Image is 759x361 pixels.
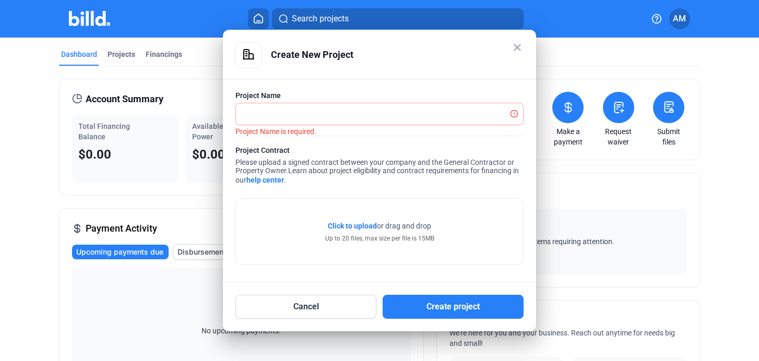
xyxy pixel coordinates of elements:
a: help center [246,176,284,184]
span: Learn about project eligibility and contract requirements for financing in our . [235,166,519,184]
span: $0.00 [192,147,225,162]
button: Create project [383,295,524,319]
span: Account Summary [86,92,163,106]
span: Payment Activity [86,221,157,236]
div: Project Contract [235,145,524,158]
span: Search projects [292,13,349,25]
div: Up to 20 files, max size per file is 15MB [325,234,434,243]
span: $0.00 [78,147,111,162]
span: No upcoming payments. [195,326,288,336]
span: No items requiring attention. [454,236,683,247]
span: Upcoming payments due [76,247,163,257]
span: Total Financing Balance [78,122,130,141]
span: or drag and drop [377,221,431,231]
img: Billd Company Logo [69,11,110,26]
a: Submit files [650,126,687,147]
mat-icon: close [511,41,524,54]
span: Available Purchasing Power [192,122,263,141]
a: Request waiver [600,126,637,147]
span: AM [673,13,686,25]
a: Make a payment [550,126,586,147]
div: Create New Project [271,42,524,67]
div: Projects [108,49,135,59]
button: Cancel [235,295,376,319]
i: Project Name is required. [235,127,316,136]
div: Financings [146,49,182,59]
div: Please upload a signed contract between your company and the General Contractor or Property Owner. [235,145,524,188]
span: Click to upload [328,222,377,230]
div: Project Name [235,90,524,101]
span: We're here for you and your business. Reach out anytime for needs big and small! [449,329,675,347]
div: Dashboard [61,49,97,59]
span: Disbursements [177,247,230,257]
